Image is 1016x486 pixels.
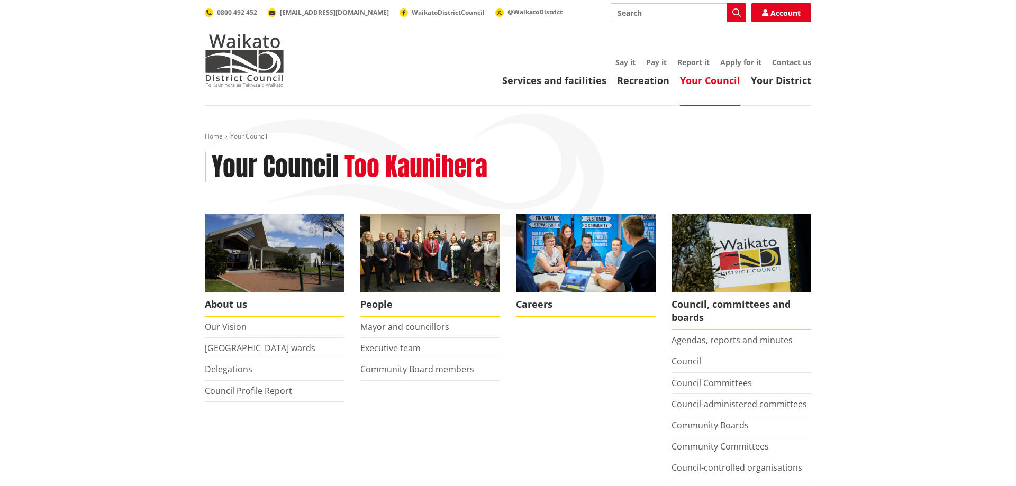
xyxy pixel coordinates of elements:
a: Community Board members [360,363,474,375]
a: Council-administered committees [672,398,807,410]
a: Mayor and councillors [360,321,449,333]
span: Careers [516,292,656,317]
a: Contact us [772,57,811,67]
a: 0800 492 452 [205,8,257,17]
span: Your Council [230,132,267,141]
a: Recreation [617,74,669,87]
span: WaikatoDistrictCouncil [412,8,485,17]
input: Search input [611,3,746,22]
a: Services and facilities [502,74,606,87]
a: Apply for it [720,57,761,67]
a: Council Profile Report [205,385,292,397]
nav: breadcrumb [205,132,811,141]
a: [EMAIL_ADDRESS][DOMAIN_NAME] [268,8,389,17]
span: 0800 492 452 [217,8,257,17]
span: @WaikatoDistrict [507,7,563,16]
a: Say it [615,57,636,67]
img: Waikato-District-Council-sign [672,214,811,292]
a: @WaikatoDistrict [495,7,563,16]
h2: Too Kaunihera [344,152,487,182]
a: [GEOGRAPHIC_DATA] wards [205,342,315,354]
a: Your District [751,74,811,87]
a: Your Council [680,74,740,87]
span: [EMAIL_ADDRESS][DOMAIN_NAME] [280,8,389,17]
a: Council [672,355,701,367]
span: About us [205,292,344,317]
a: WDC Building 0015 About us [205,214,344,317]
a: Council Committees [672,377,752,389]
a: 2022 Council People [360,214,500,317]
a: Careers [516,214,656,317]
span: Council, committees and boards [672,292,811,330]
a: Our Vision [205,321,247,333]
h1: Your Council [212,152,339,182]
a: WaikatoDistrictCouncil [400,8,485,17]
a: Community Boards [672,419,749,431]
a: Pay it [646,57,667,67]
img: Waikato District Council - Te Kaunihera aa Takiwaa o Waikato [205,34,284,87]
a: Waikato-District-Council-sign Council, committees and boards [672,214,811,330]
a: Home [205,132,223,141]
a: Account [751,3,811,22]
a: Council-controlled organisations [672,462,802,473]
img: 2022 Council [360,214,500,292]
span: People [360,292,500,317]
a: Agendas, reports and minutes [672,334,793,346]
img: Office staff in meeting - Career page [516,214,656,292]
a: Report it [677,57,710,67]
img: WDC Building 0015 [205,214,344,292]
a: Community Committees [672,441,769,452]
a: Delegations [205,363,252,375]
a: Executive team [360,342,421,354]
